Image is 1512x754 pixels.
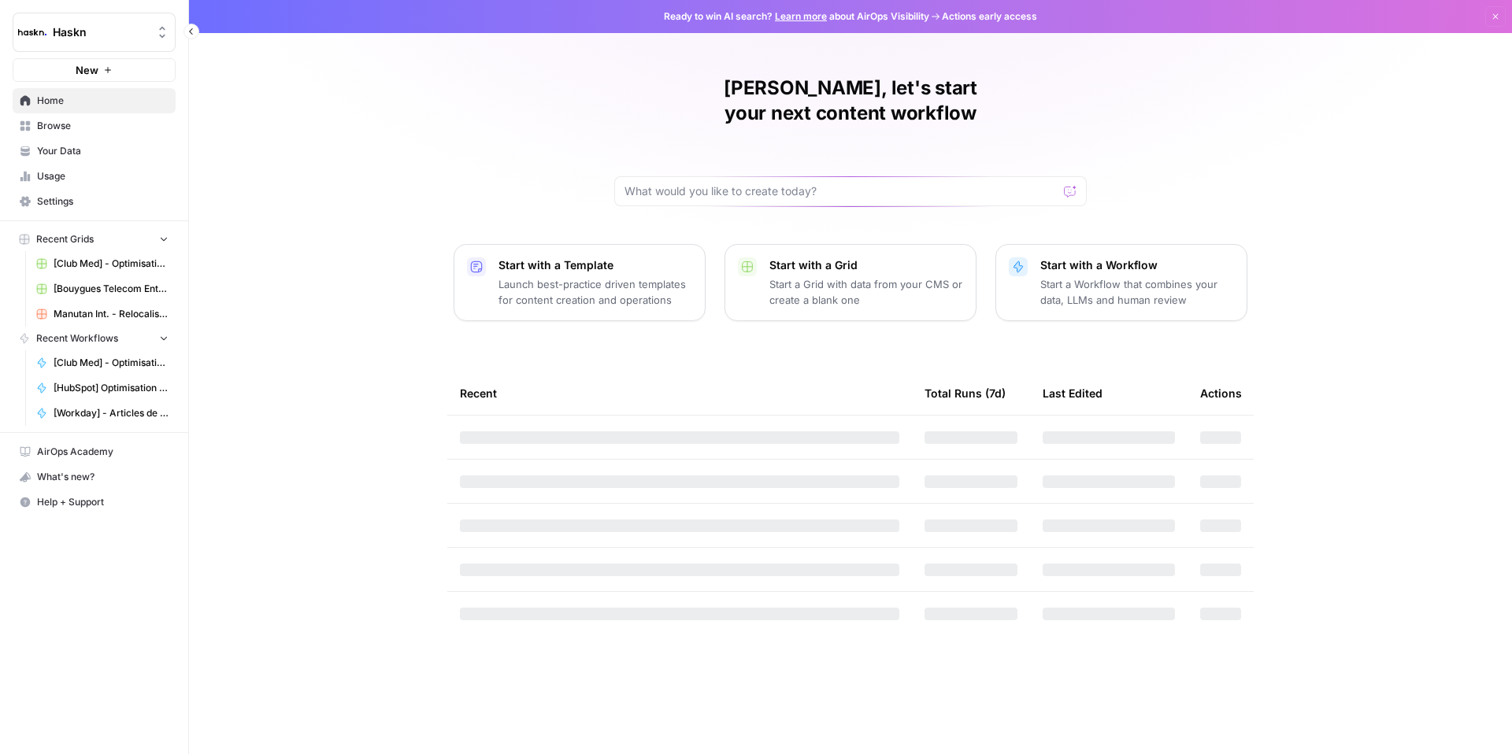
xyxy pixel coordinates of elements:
[13,327,176,350] button: Recent Workflows
[37,119,169,133] span: Browse
[498,276,692,308] p: Launch best-practice driven templates for content creation and operations
[942,9,1037,24] span: Actions early access
[13,113,176,139] a: Browse
[925,371,1006,415] div: Total Runs (7d)
[29,251,176,276] a: [Club Med] - Optimisation + FAQ Grid
[13,88,176,113] a: Home
[37,445,169,459] span: AirOps Academy
[13,227,176,251] button: Recent Grids
[13,464,176,490] button: What's new?
[29,401,176,426] a: [Workday] - Articles de blog
[29,276,176,301] a: [Bouygues Telecom Entreprises] - Lexiques
[13,164,176,189] a: Usage
[1200,371,1242,415] div: Actions
[29,301,176,327] a: Manutan Int. - Relocalisation kit SEO Grid
[775,10,827,22] a: Learn more
[498,257,692,273] p: Start with a Template
[454,244,706,321] button: Start with a TemplateLaunch best-practice driven templates for content creation and operations
[53,24,148,40] span: Haskn
[1043,371,1102,415] div: Last Edited
[13,490,176,515] button: Help + Support
[624,183,1058,199] input: What would you like to create today?
[769,276,963,308] p: Start a Grid with data from your CMS or create a blank one
[664,9,929,24] span: Ready to win AI search? about AirOps Visibility
[724,244,976,321] button: Start with a GridStart a Grid with data from your CMS or create a blank one
[54,356,169,370] span: [Club Med] - Optimisation + FAQ
[29,375,176,401] a: [HubSpot] Optimisation - Articles de blog
[1040,276,1234,308] p: Start a Workflow that combines your data, LLMs and human review
[13,13,176,52] button: Workspace: Haskn
[769,257,963,273] p: Start with a Grid
[54,406,169,420] span: [Workday] - Articles de blog
[37,94,169,108] span: Home
[13,465,175,489] div: What's new?
[54,307,169,321] span: Manutan Int. - Relocalisation kit SEO Grid
[37,169,169,183] span: Usage
[37,144,169,158] span: Your Data
[37,194,169,209] span: Settings
[460,371,899,415] div: Recent
[36,331,118,346] span: Recent Workflows
[54,381,169,395] span: [HubSpot] Optimisation - Articles de blog
[29,350,176,375] a: [Club Med] - Optimisation + FAQ
[13,139,176,164] a: Your Data
[54,282,169,296] span: [Bouygues Telecom Entreprises] - Lexiques
[13,439,176,464] a: AirOps Academy
[37,495,169,509] span: Help + Support
[76,62,98,78] span: New
[13,189,176,214] a: Settings
[18,18,46,46] img: Haskn Logo
[36,232,94,246] span: Recent Grids
[13,58,176,82] button: New
[54,257,169,271] span: [Club Med] - Optimisation + FAQ Grid
[995,244,1247,321] button: Start with a WorkflowStart a Workflow that combines your data, LLMs and human review
[614,76,1087,126] h1: [PERSON_NAME], let's start your next content workflow
[1040,257,1234,273] p: Start with a Workflow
